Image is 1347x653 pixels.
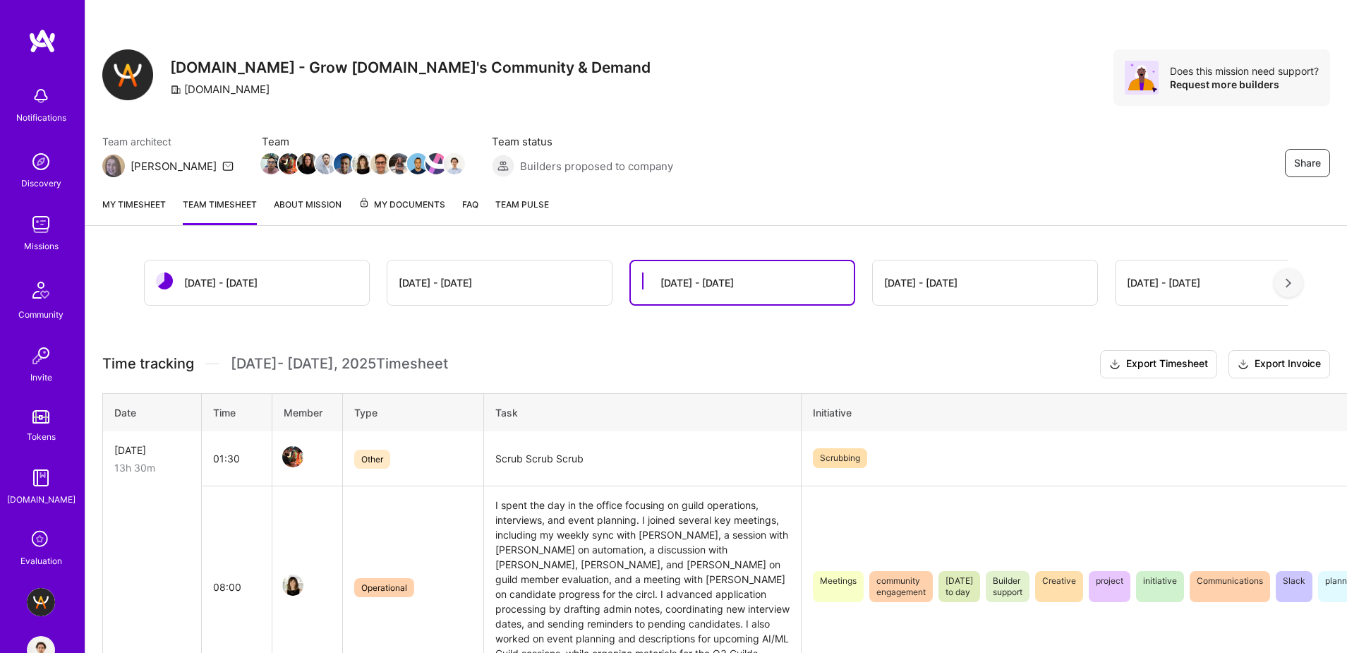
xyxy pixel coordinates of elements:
img: Builders proposed to company [492,155,514,177]
div: 13h 30m [114,460,190,475]
img: Company Logo [102,49,153,100]
td: 01:30 [202,431,272,486]
th: Member [272,393,343,431]
img: teamwork [27,210,55,239]
img: Team Member Avatar [315,153,337,174]
span: Team Pulse [495,199,549,210]
img: A.Team - Grow A.Team's Community & Demand [27,588,55,616]
a: Team Member Avatar [298,152,317,176]
span: Communications [1190,571,1270,602]
span: community engagement [869,571,933,602]
span: Share [1294,156,1321,170]
span: Time tracking [102,355,194,373]
img: right [1286,278,1291,288]
i: icon Download [1109,357,1121,372]
i: icon Download [1238,357,1249,372]
a: Team timesheet [183,197,257,225]
img: guide book [27,464,55,492]
div: Notifications [16,110,66,125]
img: Team Member Avatar [334,153,355,174]
div: [DATE] - [DATE] [884,275,958,290]
a: My timesheet [102,197,166,225]
img: Team Member Avatar [282,575,303,596]
a: Team Member Avatar [445,152,464,176]
img: Community [24,273,58,307]
span: Scrubbing [813,448,867,468]
div: Request more builders [1170,78,1319,91]
span: Meetings [813,571,864,602]
span: [DATE] to day [938,571,980,602]
i: icon SelectionTeam [28,527,54,553]
div: [DOMAIN_NAME] [7,492,75,507]
img: tokens [32,410,49,424]
a: Team Member Avatar [284,445,302,469]
span: Team [262,134,464,149]
img: Team Member Avatar [260,153,282,174]
div: Evaluation [20,553,62,568]
a: Team Member Avatar [280,152,298,176]
span: Creative [1035,571,1083,602]
img: Avatar [1125,61,1159,95]
div: [DATE] - [DATE] [399,275,472,290]
img: bell [27,82,55,110]
img: Team Member Avatar [282,446,303,467]
img: Team Member Avatar [389,153,410,174]
th: Task [484,393,802,431]
th: Time [202,393,272,431]
a: Team Member Avatar [390,152,409,176]
td: Scrub Scrub Scrub [484,431,802,486]
a: Team Member Avatar [354,152,372,176]
span: Other [354,450,390,469]
th: Date [103,393,202,431]
span: project [1089,571,1130,602]
a: FAQ [462,197,478,225]
a: About Mission [274,197,342,225]
div: [DOMAIN_NAME] [170,82,270,97]
img: Team Member Avatar [425,153,447,174]
div: [DATE] - [DATE] [1127,275,1200,290]
a: A.Team - Grow A.Team's Community & Demand [23,588,59,616]
img: Team Member Avatar [352,153,373,174]
i: icon CompanyGray [170,84,181,95]
div: Invite [30,370,52,385]
div: [PERSON_NAME] [131,159,217,174]
span: Team architect [102,134,234,149]
a: Team Member Avatar [335,152,354,176]
span: Builders proposed to company [520,159,673,174]
img: status icon [156,272,173,289]
img: Team Member Avatar [279,153,300,174]
img: Team Architect [102,155,125,177]
div: [DATE] [114,443,190,457]
div: Community [18,307,64,322]
button: Export Invoice [1228,350,1330,378]
div: Missions [24,239,59,253]
div: Tokens [27,429,56,444]
button: Share [1285,149,1330,177]
h3: [DOMAIN_NAME] - Grow [DOMAIN_NAME]'s Community & Demand [170,59,651,76]
span: Slack [1276,571,1312,602]
button: Export Timesheet [1100,350,1217,378]
span: Operational [354,578,414,597]
a: Team Pulse [495,197,549,225]
img: Team Member Avatar [444,153,465,174]
img: Invite [27,342,55,370]
div: Does this mission need support? [1170,64,1319,78]
a: Team Member Avatar [372,152,390,176]
img: Team Member Avatar [370,153,392,174]
a: Team Member Avatar [262,152,280,176]
div: [DATE] - [DATE] [184,275,258,290]
span: initiative [1136,571,1184,602]
img: logo [28,28,56,54]
a: Team Member Avatar [409,152,427,176]
a: Team Member Avatar [284,573,302,597]
span: [DATE] - [DATE] , 2025 Timesheet [231,355,448,373]
img: Team Member Avatar [297,153,318,174]
a: Team Member Avatar [317,152,335,176]
img: Team Member Avatar [407,153,428,174]
th: Type [343,393,484,431]
span: Builder support [986,571,1029,602]
span: My Documents [358,197,445,212]
a: My Documents [358,197,445,225]
a: Team Member Avatar [427,152,445,176]
div: [DATE] - [DATE] [660,275,734,290]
